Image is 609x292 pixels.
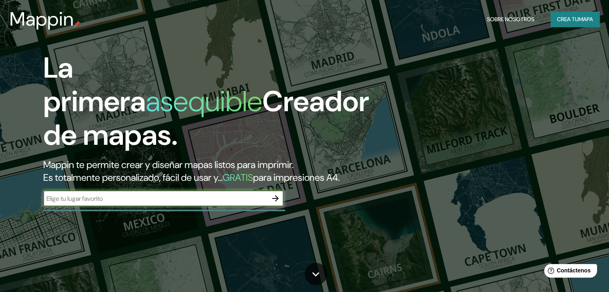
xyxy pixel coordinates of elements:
img: pin de mapeo [74,21,80,27]
font: Creador de mapas. [43,83,369,154]
font: GRATIS [223,171,253,184]
button: Crea tumapa [551,12,599,27]
input: Elige tu lugar favorito [43,194,267,203]
font: Mappin [10,6,74,32]
font: Mappin te permite crear y diseñar mapas listos para imprimir. [43,158,293,171]
font: Sobre nosotros [487,16,535,23]
font: La primera [43,49,146,120]
iframe: Lanzador de widgets de ayuda [538,261,600,283]
button: Sobre nosotros [484,12,538,27]
font: Es totalmente personalizado, fácil de usar y... [43,171,223,184]
font: para impresiones A4. [253,171,340,184]
font: mapa [579,16,593,23]
font: asequible [146,83,262,120]
font: Crea tu [557,16,579,23]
